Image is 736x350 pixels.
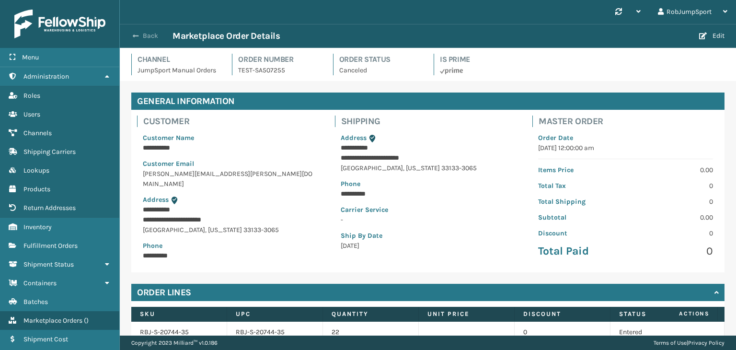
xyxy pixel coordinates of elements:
[610,322,706,343] td: Entered
[23,298,48,306] span: Batches
[538,228,620,238] p: Discount
[23,242,78,250] span: Fulfillment Orders
[427,310,506,318] label: Unit Price
[143,116,323,127] h4: Customer
[131,93,724,110] h4: General Information
[143,159,318,169] p: Customer Email
[143,133,318,143] p: Customer Name
[143,196,169,204] span: Address
[143,225,318,235] p: [GEOGRAPHIC_DATA] , [US_STATE] 33133-3065
[128,32,172,40] button: Back
[172,30,280,42] h3: Marketplace Order Details
[538,197,620,207] p: Total Shipping
[539,116,719,127] h4: Master Order
[654,339,687,346] a: Terms of Use
[143,169,318,189] p: [PERSON_NAME][EMAIL_ADDRESS][PERSON_NAME][DOMAIN_NAME]
[138,65,220,75] p: JumpSport Manual Orders
[341,134,367,142] span: Address
[699,33,707,39] i: Edit
[341,163,516,173] p: [GEOGRAPHIC_DATA] , [US_STATE] 33133-3065
[632,165,713,175] p: 0.00
[23,129,52,137] span: Channels
[23,185,50,193] span: Products
[238,65,321,75] p: TEST-SA507255
[84,316,89,325] span: ( )
[649,306,715,322] span: Actions
[632,228,713,238] p: 0
[341,241,516,251] p: [DATE]
[538,133,713,143] p: Order Date
[140,328,189,336] a: RBJ-S-20744-35
[632,197,713,207] p: 0
[341,116,521,127] h4: Shipping
[23,316,82,325] span: Marketplace Orders
[23,279,57,287] span: Containers
[236,310,314,318] label: UPC
[131,336,218,350] p: Copyright 2023 Milliard™ v 1.0.186
[538,181,620,191] p: Total Tax
[332,310,410,318] label: Quantity
[341,205,516,215] p: Carrier Service
[632,181,713,191] p: 0
[23,166,49,175] span: Lookups
[341,215,516,225] p: -
[688,339,724,346] a: Privacy Policy
[23,223,52,231] span: Inventory
[339,54,422,65] h4: Order Status
[323,322,419,343] td: 22
[23,260,74,268] span: Shipment Status
[23,110,40,118] span: Users
[515,322,610,343] td: 0
[523,310,601,318] label: Discount
[440,54,523,65] h4: Is Prime
[538,143,713,153] p: [DATE] 12:00:00 am
[227,322,323,343] td: RBJ-S-20744-35
[140,310,218,318] label: SKU
[22,53,39,61] span: Menu
[238,54,321,65] h4: Order Number
[23,335,68,343] span: Shipment Cost
[538,165,620,175] p: Items Price
[341,231,516,241] p: Ship By Date
[14,10,105,38] img: logo
[138,54,220,65] h4: Channel
[23,92,40,100] span: Roles
[143,241,318,251] p: Phone
[23,148,76,156] span: Shipping Carriers
[632,244,713,258] p: 0
[23,204,76,212] span: Return Addresses
[339,65,422,75] p: Canceled
[619,310,697,318] label: Status
[538,244,620,258] p: Total Paid
[696,32,727,40] button: Edit
[632,212,713,222] p: 0.00
[654,336,724,350] div: |
[23,72,69,81] span: Administration
[341,179,516,189] p: Phone
[137,287,191,298] h4: Order Lines
[538,212,620,222] p: Subtotal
